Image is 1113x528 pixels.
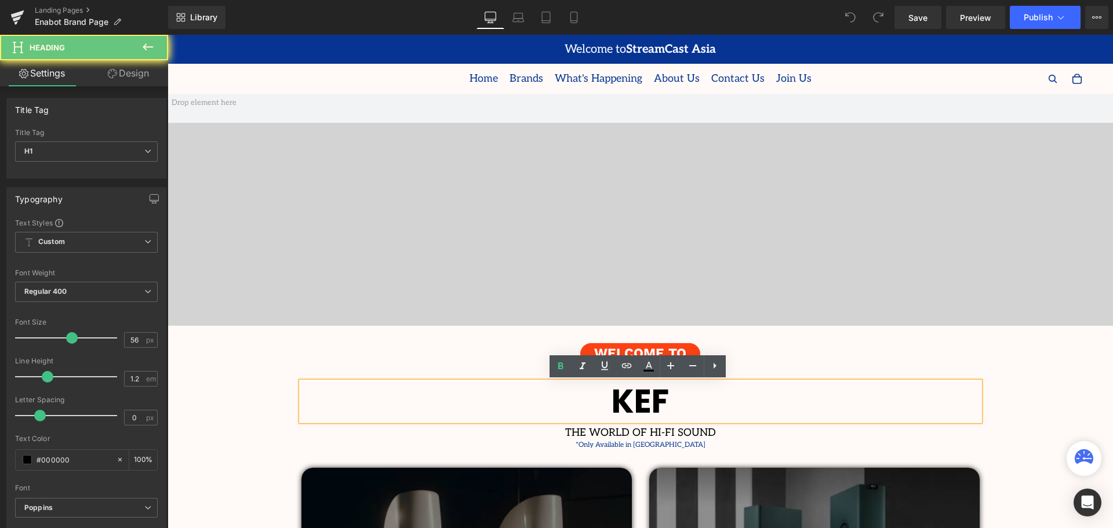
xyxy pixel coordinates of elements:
[538,31,603,57] a: Contact Us
[336,31,381,57] a: Brands
[504,6,532,29] a: Laptop
[15,435,158,443] div: Text Color
[1074,489,1101,516] div: Open Intercom Messenger
[15,484,158,492] div: Font
[839,6,862,29] button: Undo
[35,17,108,27] span: Enabot Brand Page
[15,129,158,137] div: Title Tag
[86,60,170,86] a: Design
[342,35,376,53] span: Brands
[1024,13,1053,22] span: Publish
[15,357,158,365] div: Line Height
[427,308,519,330] span: Welcome to
[15,99,49,115] div: Title Tag
[532,6,560,29] a: Tablet
[609,35,644,53] span: Join Us
[960,12,991,24] span: Preview
[129,450,157,470] div: %
[168,6,225,29] a: New Library
[867,6,890,29] button: Redo
[908,12,927,24] span: Save
[381,31,481,57] a: What's Happening
[146,375,156,383] span: em
[544,35,597,53] span: Contact Us
[946,6,1005,29] a: Preview
[1085,6,1108,29] button: More
[15,188,63,204] div: Typography
[560,6,588,29] a: Mobile
[37,453,111,466] input: Color
[872,31,898,57] button: Open search
[15,218,158,227] div: Text Styles
[35,6,168,15] a: Landing Pages
[1010,6,1081,29] button: Publish
[897,31,922,57] a: Cart Total items in cart: 0
[387,35,475,53] span: What's Happening
[481,31,538,57] a: About Us
[38,237,65,247] b: Custom
[477,6,504,29] a: Desktop
[296,31,336,57] a: Home
[190,12,217,23] span: Library
[444,344,501,389] strong: KEF
[459,8,548,21] strong: StreamCast Asia
[15,318,158,326] div: Font Size
[146,414,156,421] span: px
[24,503,53,513] i: Poppins
[146,336,156,344] span: px
[603,31,650,57] a: Join Us
[15,396,158,404] div: Letter Spacing
[24,147,32,155] b: H1
[276,9,670,20] p: Welcome to
[486,35,532,53] span: About Us
[302,35,330,53] span: Home
[15,269,158,277] div: Font Weight
[413,308,533,330] a: Welcome to
[30,43,65,52] span: Heading
[24,287,67,296] b: Regular 400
